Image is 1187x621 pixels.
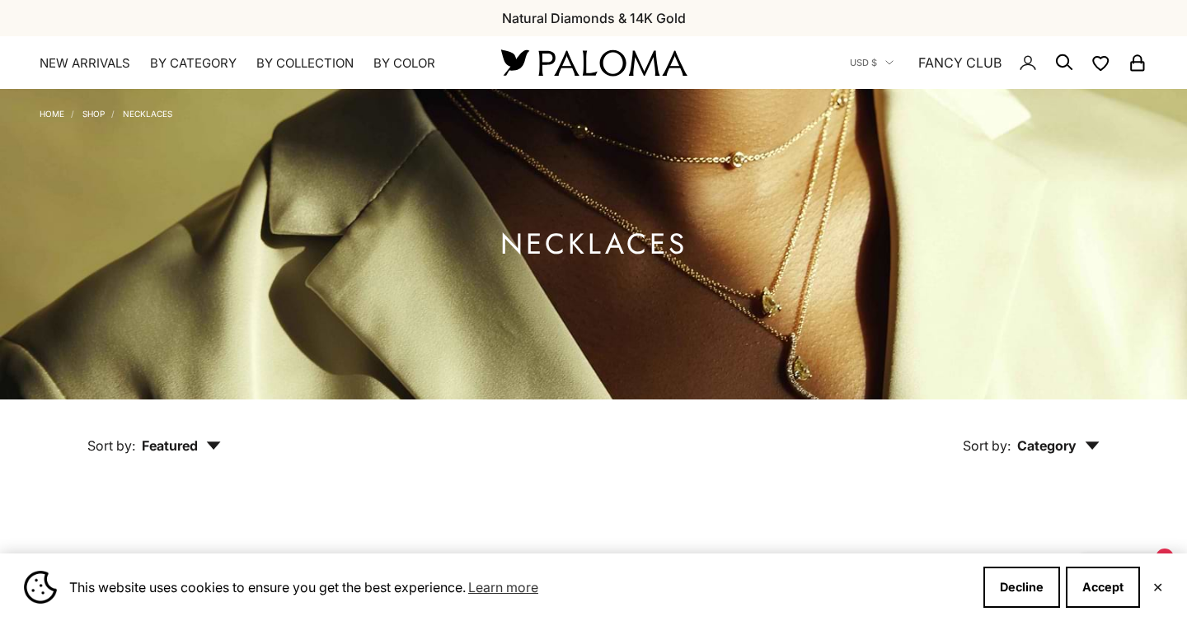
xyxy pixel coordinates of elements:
button: Decline [983,567,1060,608]
span: This website uses cookies to ensure you get the best experience. [69,575,970,600]
a: NEW ARRIVALS [40,55,130,72]
button: Sort by: Featured [49,399,259,469]
a: Learn more [466,575,541,600]
summary: By Collection [256,55,354,72]
a: FANCY CLUB [918,52,1002,73]
summary: By Color [373,55,435,72]
span: Category [1017,437,1100,454]
span: Sort by: [87,437,135,454]
button: Accept [1066,567,1140,608]
span: USD $ [850,55,877,70]
a: Shop [82,109,105,119]
p: Natural Diamonds & 14K Gold [502,7,686,29]
button: USD $ [850,55,894,70]
nav: Breadcrumb [40,105,172,119]
button: Sort by: Category [925,399,1138,469]
span: Featured [142,437,221,454]
a: Necklaces [123,109,172,119]
nav: Primary navigation [40,55,462,72]
h1: Necklaces [500,234,687,254]
nav: Secondary navigation [850,36,1147,89]
a: Home [40,109,64,119]
img: Cookie banner [24,571,57,604]
span: Sort by: [963,437,1011,454]
button: Close [1152,582,1163,592]
summary: By Category [150,55,237,72]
